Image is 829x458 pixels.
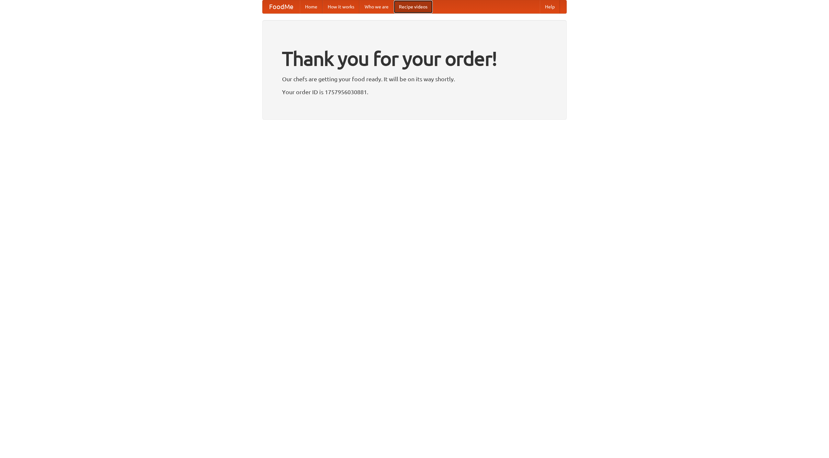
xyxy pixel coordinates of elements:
h1: Thank you for your order! [282,43,547,74]
a: FoodMe [263,0,300,13]
a: How it works [323,0,359,13]
a: Who we are [359,0,394,13]
a: Home [300,0,323,13]
a: Recipe videos [394,0,433,13]
p: Your order ID is 1757956030881. [282,87,547,97]
p: Our chefs are getting your food ready. It will be on its way shortly. [282,74,547,84]
a: Help [540,0,560,13]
